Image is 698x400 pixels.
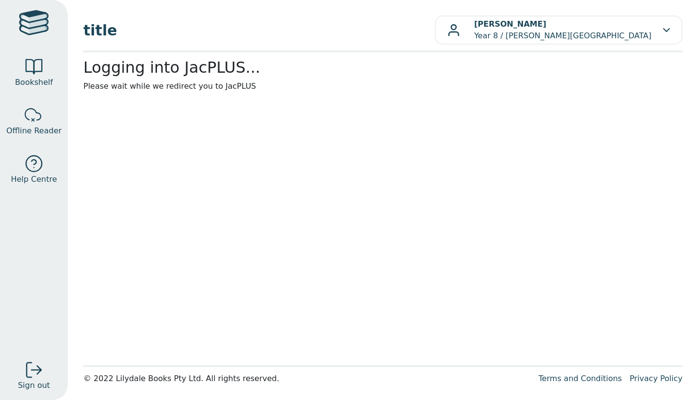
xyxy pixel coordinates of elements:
button: [PERSON_NAME]Year 8 / [PERSON_NAME][GEOGRAPHIC_DATA] [435,16,682,45]
b: [PERSON_NAME] [474,19,546,29]
a: Terms and Conditions [539,374,622,383]
span: Help Centre [11,174,57,185]
span: title [83,19,435,41]
p: Year 8 / [PERSON_NAME][GEOGRAPHIC_DATA] [474,18,651,42]
h2: Logging into JacPLUS... [83,58,682,77]
span: Offline Reader [6,125,62,137]
p: Please wait while we redirect you to JacPLUS [83,80,682,92]
div: © 2022 Lilydale Books Pty Ltd. All rights reserved. [83,373,531,384]
span: Bookshelf [15,77,53,88]
a: Privacy Policy [630,374,682,383]
span: Sign out [18,380,50,391]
